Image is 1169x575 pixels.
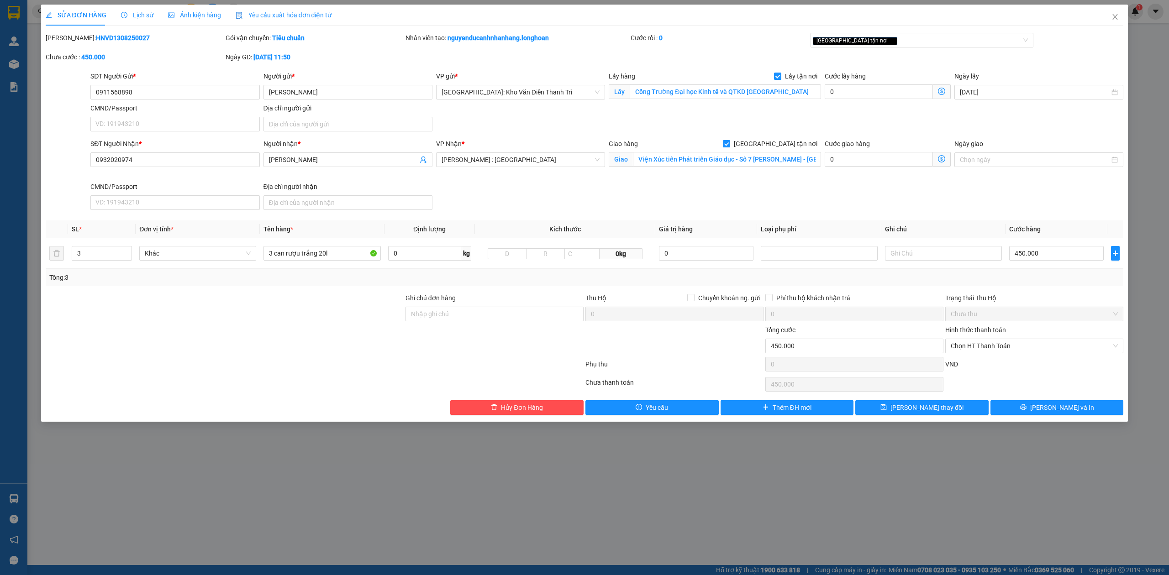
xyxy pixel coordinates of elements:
[501,402,543,413] span: Hủy Đơn Hàng
[263,117,432,131] input: Địa chỉ của người gửi
[951,339,1118,353] span: Chọn HT Thanh Toán
[890,402,964,413] span: [PERSON_NAME] thay đổi
[938,88,945,95] span: dollar-circle
[81,53,105,61] b: 450.000
[659,34,663,42] b: 0
[630,84,821,99] input: Lấy tận nơi
[773,402,811,413] span: Thêm ĐH mới
[1111,246,1120,261] button: plus
[549,225,581,233] span: Kích thước
[263,195,432,210] input: Địa chỉ của người nhận
[881,220,1006,238] th: Ghi chú
[49,246,64,261] button: delete
[960,155,1110,165] input: Ngày giao
[90,139,259,149] div: SĐT Người Nhận
[90,182,259,192] div: CMND/Passport
[954,73,979,80] label: Ngày lấy
[584,377,764,393] div: Chưa thanh toán
[448,34,549,42] b: nguyenducanhnhanhang.longhoan
[825,84,933,99] input: Cước lấy hàng
[46,33,224,43] div: [PERSON_NAME]:
[889,38,894,43] span: close
[880,404,887,411] span: save
[405,33,629,43] div: Nhân viên tạo:
[263,71,432,81] div: Người gửi
[730,139,821,149] span: [GEOGRAPHIC_DATA] tận nơi
[564,248,600,259] input: C
[609,152,633,167] span: Giao
[855,400,989,415] button: save[PERSON_NAME] thay đổi
[938,155,945,162] span: dollar-circle
[825,152,933,167] input: Cước giao hàng
[1020,404,1027,411] span: printer
[721,400,854,415] button: plusThêm ĐH mới
[226,52,404,62] div: Ngày GD:
[442,153,600,167] span: Hồ Chí Minh : Kho Quận 12
[763,404,769,411] span: plus
[765,326,795,334] span: Tổng cước
[168,12,174,18] span: picture
[236,11,332,19] span: Yêu cầu xuất hóa đơn điện tử
[631,33,809,43] div: Cước rồi :
[825,140,870,147] label: Cước giao hàng
[405,294,456,302] label: Ghi chú đơn hàng
[253,53,290,61] b: [DATE] 11:50
[96,34,150,42] b: HNVD1308250027
[609,73,635,80] span: Lấy hàng
[420,156,427,163] span: user-add
[491,404,497,411] span: delete
[585,400,719,415] button: exclamation-circleYêu cầu
[600,248,642,259] span: 0kg
[145,246,251,260] span: Khác
[945,361,958,368] span: VND
[450,400,584,415] button: deleteHủy Đơn Hàng
[488,248,527,259] input: D
[263,225,293,233] span: Tên hàng
[945,293,1123,303] div: Trạng thái Thu Hộ
[825,73,866,80] label: Cước lấy hàng
[951,307,1118,321] span: Chưa thu
[272,34,305,42] b: Tiêu chuẩn
[646,402,668,413] span: Yêu cầu
[139,225,174,233] span: Đơn vị tính
[960,87,1110,97] input: Ngày lấy
[1111,250,1119,257] span: plus
[462,246,471,261] span: kg
[436,71,605,81] div: VP gửi
[781,71,821,81] span: Lấy tận nơi
[1030,402,1094,413] span: [PERSON_NAME] và In
[609,84,630,99] span: Lấy
[1102,5,1128,30] button: Close
[773,293,854,303] span: Phí thu hộ khách nhận trả
[954,140,983,147] label: Ngày giao
[236,12,243,19] img: icon
[1111,13,1119,21] span: close
[659,225,693,233] span: Giá trị hàng
[263,182,432,192] div: Địa chỉ người nhận
[413,225,446,233] span: Định lượng
[442,85,600,99] span: Hà Nội: Kho Văn Điển Thanh Trì
[757,220,881,238] th: Loại phụ phí
[633,152,821,167] input: Giao tận nơi
[168,11,221,19] span: Ảnh kiện hàng
[609,140,638,147] span: Giao hàng
[263,246,380,261] input: VD: Bàn, Ghế
[990,400,1124,415] button: printer[PERSON_NAME] và In
[46,12,52,18] span: edit
[72,225,79,233] span: SL
[885,246,1002,261] input: Ghi Chú
[1009,225,1041,233] span: Cước hàng
[46,52,224,62] div: Chưa cước :
[695,293,764,303] span: Chuyển khoản ng. gửi
[813,37,897,45] span: [GEOGRAPHIC_DATA] tận nơi
[46,11,106,19] span: SỬA ĐƠN HÀNG
[49,272,451,282] div: Tổng: 3
[584,359,764,375] div: Phụ thu
[90,71,259,81] div: SĐT Người Gửi
[121,11,153,19] span: Lịch sử
[90,103,259,113] div: CMND/Passport
[121,12,127,18] span: clock-circle
[945,326,1006,334] label: Hình thức thanh toán
[263,139,432,149] div: Người nhận
[226,33,404,43] div: Gói vận chuyển:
